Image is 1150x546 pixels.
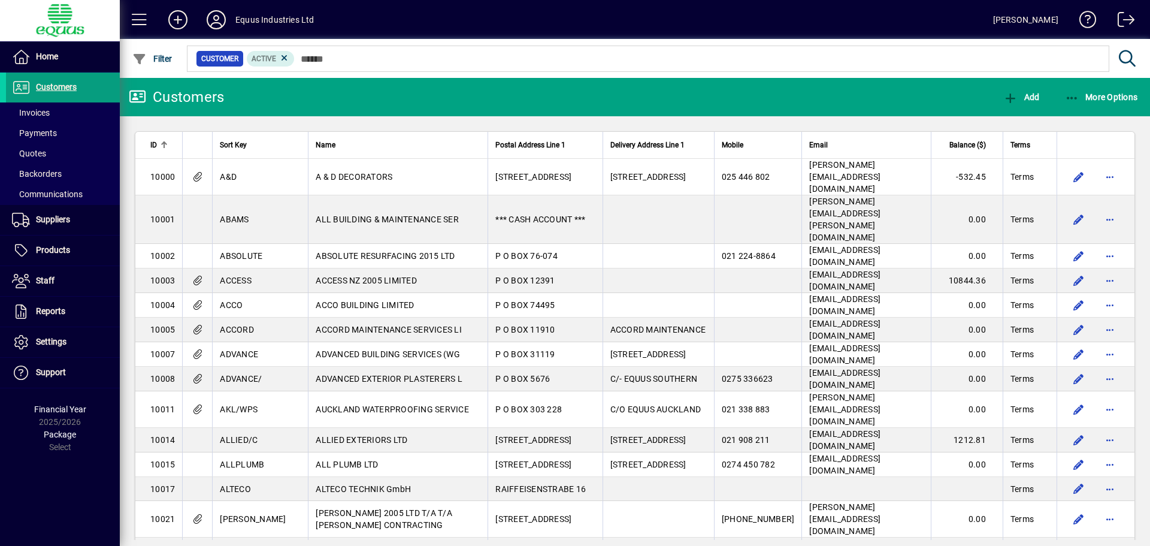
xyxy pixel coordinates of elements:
[931,159,1003,195] td: -532.45
[722,405,770,414] span: 021 338 883
[610,349,686,359] span: [STREET_ADDRESS]
[1109,2,1135,41] a: Logout
[6,164,120,184] a: Backorders
[931,269,1003,293] td: 10844.36
[809,138,923,152] div: Email
[36,306,65,316] span: Reports
[610,405,701,414] span: C/O EQUUS AUCKLAND
[722,514,795,524] span: [PHONE_NUMBER]
[809,454,880,475] span: [EMAIL_ADDRESS][DOMAIN_NAME]
[1010,348,1034,360] span: Terms
[6,42,120,72] a: Home
[809,160,880,194] span: [PERSON_NAME][EMAIL_ADDRESS][DOMAIN_NAME]
[931,195,1003,244] td: 0.00
[6,143,120,164] a: Quotes
[12,108,50,117] span: Invoices
[495,484,586,494] span: RAIFFEISENSTRABE 16
[610,138,685,152] span: Delivery Address Line 1
[150,138,157,152] span: ID
[1010,171,1034,183] span: Terms
[809,245,880,267] span: [EMAIL_ADDRESS][DOMAIN_NAME]
[220,435,258,445] span: ALLIED/C
[495,349,555,359] span: P O BOX 31119
[1100,430,1119,450] button: More options
[1010,458,1034,470] span: Terms
[150,460,175,469] span: 10015
[949,138,986,152] span: Balance ($)
[12,128,57,138] span: Payments
[316,508,452,530] span: [PERSON_NAME] 2005 LTD T/A T/A [PERSON_NAME] CONTRACTING
[1010,299,1034,311] span: Terms
[220,514,286,524] span: [PERSON_NAME]
[36,82,77,92] span: Customers
[809,294,880,316] span: [EMAIL_ADDRESS][DOMAIN_NAME]
[931,453,1003,477] td: 0.00
[1100,369,1119,388] button: More options
[1069,455,1088,474] button: Edit
[1069,479,1088,499] button: Edit
[1010,373,1034,385] span: Terms
[1000,86,1042,108] button: Add
[132,54,172,64] span: Filter
[1100,167,1119,186] button: More options
[6,358,120,388] a: Support
[36,215,70,224] span: Suppliers
[495,138,565,152] span: Postal Address Line 1
[12,189,83,199] span: Communications
[809,343,880,365] span: [EMAIL_ADDRESS][DOMAIN_NAME]
[12,149,46,158] span: Quotes
[1010,274,1034,286] span: Terms
[12,169,62,179] span: Backorders
[6,327,120,357] a: Settings
[36,337,66,346] span: Settings
[316,435,407,445] span: ALLIED EXTERIORS LTD
[316,251,455,261] span: ABSOLUTE RESURFACING 2015 LTD
[1100,345,1119,364] button: More options
[316,172,392,182] span: A & D DECORATORS
[36,245,70,255] span: Products
[1100,455,1119,474] button: More options
[1100,400,1119,419] button: More options
[316,460,378,469] span: ALL PLUMB LTD
[316,276,417,285] span: ACCESS NZ 2005 LIMITED
[809,368,880,390] span: [EMAIL_ADDRESS][DOMAIN_NAME]
[1065,92,1138,102] span: More Options
[316,484,411,494] span: ALTECO TECHNIK GmbH
[1069,345,1088,364] button: Edit
[1100,320,1119,339] button: More options
[722,460,775,469] span: 0274 450 782
[316,300,414,310] span: ACCO BUILDING LIMITED
[220,300,243,310] span: ACCO
[197,9,235,31] button: Profile
[6,123,120,143] a: Payments
[6,184,120,204] a: Communications
[931,501,1003,538] td: 0.00
[316,138,480,152] div: Name
[809,393,880,426] span: [PERSON_NAME][EMAIL_ADDRESS][DOMAIN_NAME]
[252,55,276,63] span: Active
[34,405,86,414] span: Financial Year
[150,405,175,414] span: 10011
[36,52,58,61] span: Home
[495,325,555,334] span: P O BOX 11910
[809,270,880,291] span: [EMAIL_ADDRESS][DOMAIN_NAME]
[495,172,571,182] span: [STREET_ADDRESS]
[610,435,686,445] span: [STREET_ADDRESS]
[495,460,571,469] span: [STREET_ADDRESS]
[1069,246,1088,266] button: Edit
[610,325,706,334] span: ACCORD MAINTENANCE
[1069,271,1088,290] button: Edit
[220,172,237,182] span: A&D
[1010,213,1034,225] span: Terms
[1069,430,1088,450] button: Edit
[6,102,120,123] a: Invoices
[220,276,252,285] span: ACCESS
[1070,2,1097,41] a: Knowledge Base
[610,460,686,469] span: [STREET_ADDRESS]
[931,342,1003,367] td: 0.00
[150,349,175,359] span: 10007
[722,138,795,152] div: Mobile
[6,266,120,296] a: Staff
[129,48,175,70] button: Filter
[220,325,254,334] span: ACCORD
